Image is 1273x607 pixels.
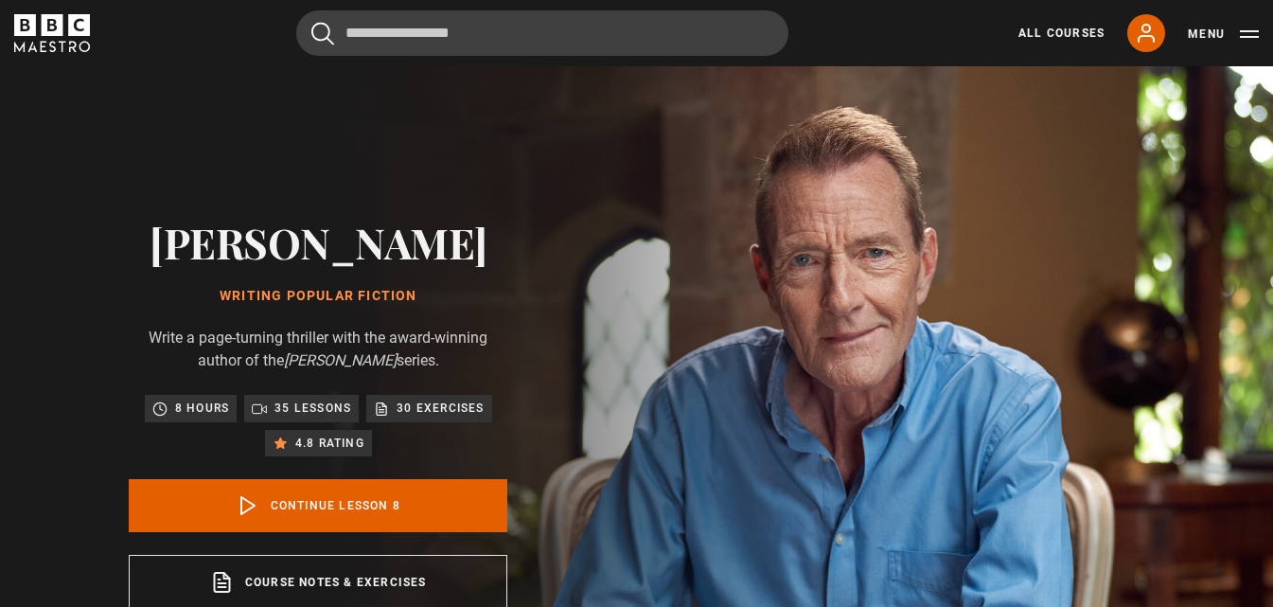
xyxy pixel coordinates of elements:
[295,434,364,453] p: 4.8 rating
[129,327,507,372] p: Write a page-turning thriller with the award-winning author of the series.
[175,399,229,418] p: 8 hours
[1018,25,1105,42] a: All Courses
[284,351,397,369] i: [PERSON_NAME]
[296,10,788,56] input: Search
[1188,25,1259,44] button: Toggle navigation
[129,218,507,266] h2: [PERSON_NAME]
[397,399,484,418] p: 30 exercises
[14,14,90,52] svg: BBC Maestro
[129,479,507,532] a: Continue lesson 8
[129,289,507,304] h1: Writing Popular Fiction
[274,399,351,418] p: 35 lessons
[311,22,334,45] button: Submit the search query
